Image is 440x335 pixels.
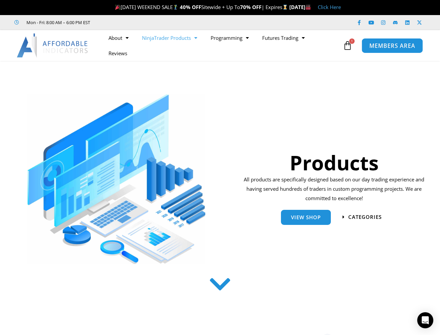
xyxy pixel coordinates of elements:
[343,215,382,220] a: categories
[362,38,423,53] a: MEMBERS AREA
[102,46,134,61] a: Reviews
[348,215,382,220] span: categories
[241,175,427,203] p: All products are specifically designed based on our day trading experience and having served hund...
[135,30,204,46] a: NinjaTrader Products
[102,30,135,46] a: About
[291,215,321,220] span: View Shop
[349,38,355,44] span: 1
[289,4,311,10] strong: [DATE]
[99,19,200,26] iframe: Customer reviews powered by Trustpilot
[241,149,427,177] h1: Products
[306,5,311,10] img: 🏭
[27,94,205,264] img: ProductsSection scaled | Affordable Indicators – NinjaTrader
[25,18,90,26] span: Mon - Fri: 8:00 AM – 6:00 PM EST
[115,5,120,10] img: 🎉
[240,4,262,10] strong: 70% OFF
[333,36,362,55] a: 1
[318,4,341,10] a: Click Here
[180,4,201,10] strong: 40% OFF
[281,210,331,225] a: View Shop
[102,30,341,61] nav: Menu
[173,5,178,10] img: 🏌️‍♂️
[369,43,415,49] span: MEMBERS AREA
[283,5,288,10] img: ⌛
[114,4,289,10] span: [DATE] WEEKEND SALE Sitewide + Up To | Expires
[417,312,433,328] div: Open Intercom Messenger
[17,33,89,58] img: LogoAI | Affordable Indicators – NinjaTrader
[255,30,311,46] a: Futures Trading
[204,30,255,46] a: Programming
